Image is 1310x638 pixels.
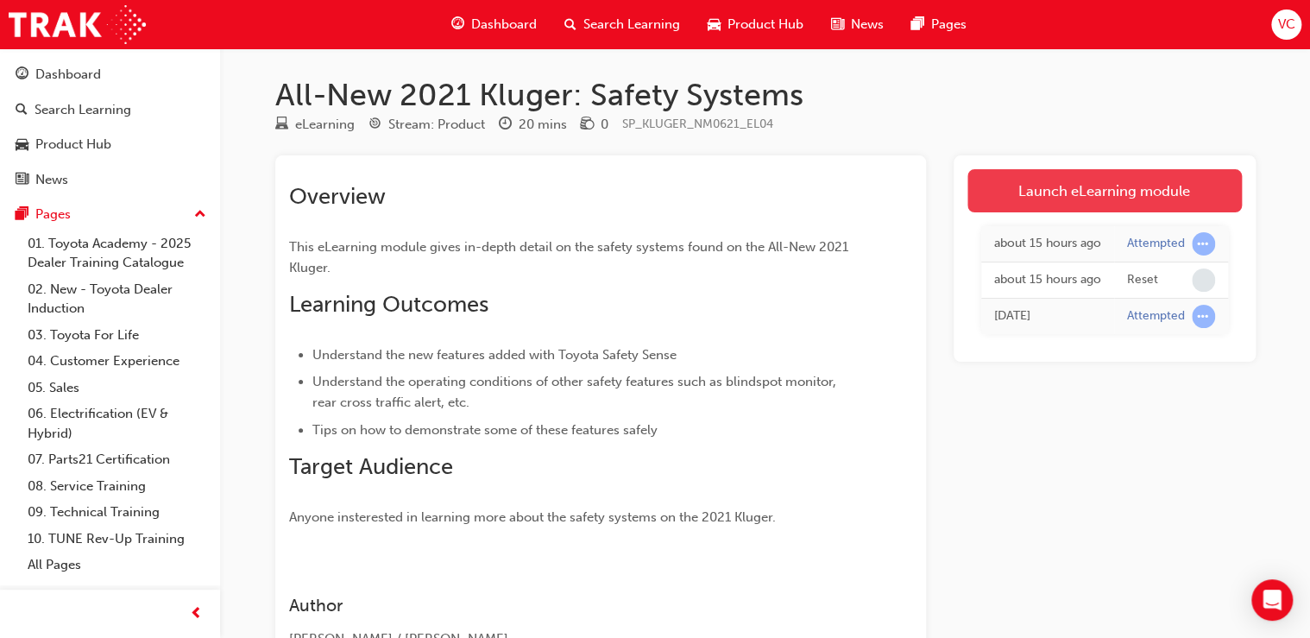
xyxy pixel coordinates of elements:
span: Overview [289,183,386,210]
span: car-icon [16,137,28,153]
a: 06. Electrification (EV & Hybrid) [21,401,213,446]
a: 09. Technical Training [21,499,213,526]
span: Dashboard [471,15,537,35]
button: VC [1271,9,1301,40]
span: learningRecordVerb_ATTEMPT-icon [1192,232,1215,256]
div: Tue Sep 30 2025 18:51:05 GMT+1000 (Australian Eastern Standard Time) [994,234,1101,254]
span: search-icon [564,14,576,35]
a: Launch eLearning module [967,169,1242,212]
span: learningRecordVerb_ATTEMPT-icon [1192,305,1215,328]
button: Pages [7,199,213,231]
div: Open Intercom Messenger [1251,579,1293,621]
div: Mon Jul 15 2024 17:47:20 GMT+1000 (Australian Eastern Standard Time) [994,306,1101,326]
span: Target Audience [289,453,453,480]
span: news-icon [831,14,844,35]
span: pages-icon [16,207,28,223]
a: Product Hub [7,129,213,161]
span: This eLearning module gives in-depth detail on the safety systems found on the All-New 2021 Kluger. [289,239,852,275]
span: Anyone insterested in learning more about the safety systems on the 2021 Kluger. [289,509,776,525]
span: Tips on how to demonstrate some of these features safely [312,422,658,438]
div: Type [275,114,355,136]
div: 0 [601,115,608,135]
span: News [851,15,884,35]
a: guage-iconDashboard [438,7,551,42]
div: News [35,170,68,190]
span: news-icon [16,173,28,188]
div: Search Learning [35,100,131,120]
button: DashboardSearch LearningProduct HubNews [7,55,213,199]
div: Duration [499,114,567,136]
span: clock-icon [499,117,512,133]
a: search-iconSearch Learning [551,7,694,42]
img: Trak [9,5,146,44]
a: 08. Service Training [21,473,213,500]
span: money-icon [581,117,594,133]
span: Pages [931,15,967,35]
a: All Pages [21,552,213,578]
a: car-iconProduct Hub [694,7,817,42]
div: Stream: Product [388,115,485,135]
div: eLearning [295,115,355,135]
a: pages-iconPages [897,7,980,42]
span: learningRecordVerb_NONE-icon [1192,268,1215,292]
a: 04. Customer Experience [21,348,213,375]
span: VC [1277,15,1294,35]
span: search-icon [16,103,28,118]
span: pages-icon [911,14,924,35]
a: News [7,164,213,196]
a: 10. TUNE Rev-Up Training [21,526,213,553]
span: Product Hub [727,15,803,35]
div: Attempted [1127,236,1185,252]
h1: All-New 2021 Kluger: Safety Systems [275,76,1256,114]
h3: Author [289,596,850,616]
a: Search Learning [7,94,213,126]
span: Understand the operating conditions of other safety features such as blindspot monitor, rear cros... [312,374,840,410]
span: Search Learning [583,15,680,35]
a: 05. Sales [21,375,213,401]
div: Tue Sep 30 2025 18:51:03 GMT+1000 (Australian Eastern Standard Time) [994,270,1101,290]
div: Attempted [1127,308,1185,325]
span: car-icon [708,14,721,35]
div: Pages [35,205,71,224]
span: guage-icon [16,67,28,83]
a: 02. New - Toyota Dealer Induction [21,276,213,322]
div: Stream [368,114,485,136]
span: target-icon [368,117,381,133]
span: Learning resource code [622,117,773,131]
a: news-iconNews [817,7,897,42]
div: Dashboard [35,65,101,85]
span: guage-icon [451,14,464,35]
span: Understand the new features added with Toyota Safety Sense [312,347,677,363]
a: 01. Toyota Academy - 2025 Dealer Training Catalogue [21,231,213,276]
span: Learning Outcomes [289,291,488,318]
span: up-icon [194,204,206,226]
div: Product Hub [35,135,111,155]
div: 20 mins [519,115,567,135]
a: 03. Toyota For Life [21,322,213,349]
a: 07. Parts21 Certification [21,446,213,473]
span: prev-icon [190,603,203,625]
a: Dashboard [7,59,213,91]
div: Price [581,114,608,136]
div: Reset [1127,272,1158,288]
span: learningResourceType_ELEARNING-icon [275,117,288,133]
